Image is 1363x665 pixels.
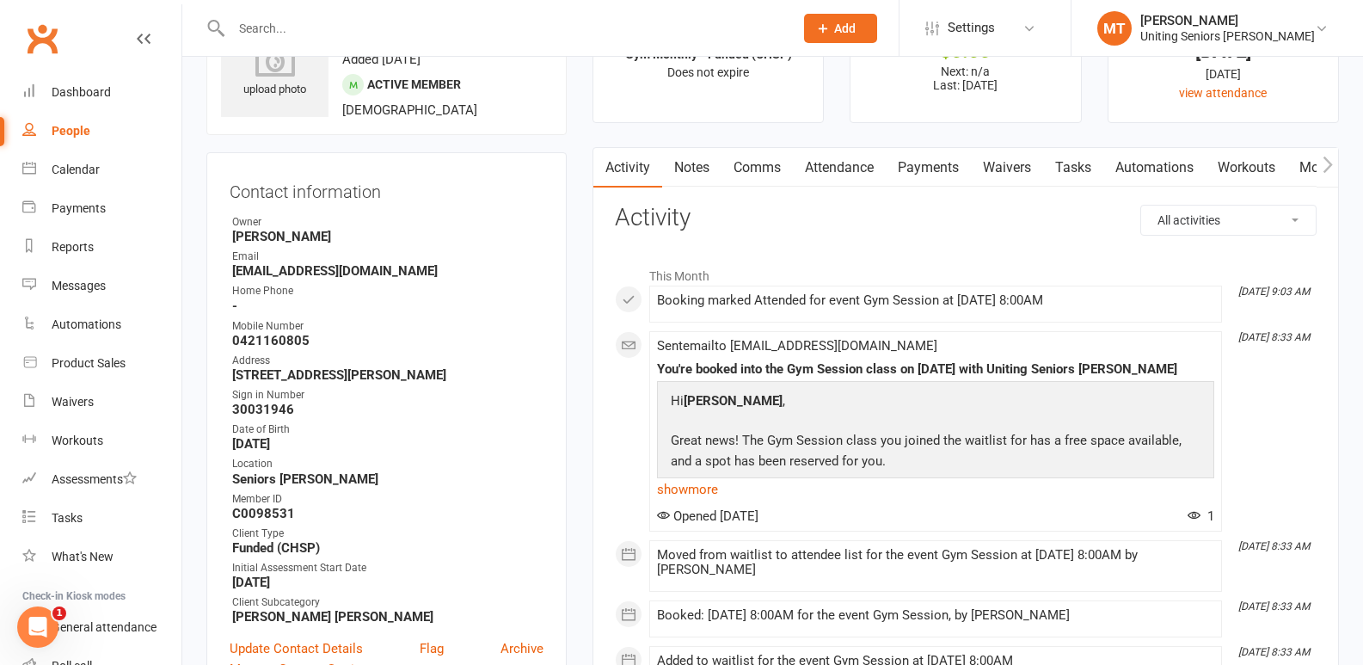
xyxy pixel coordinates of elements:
div: Home Phone [232,283,543,299]
span: Sent email to [EMAIL_ADDRESS][DOMAIN_NAME] [657,338,937,354]
a: General attendance kiosk mode [22,608,181,647]
div: Sign in Number [232,387,543,403]
div: Client Type [232,526,543,542]
input: Search... [226,16,782,40]
strong: [DATE] [232,436,543,452]
p: Next: n/a Last: [DATE] [866,65,1065,92]
div: Email [232,249,543,265]
div: Initial Assessment Start Date [232,560,543,576]
a: Payments [886,148,971,188]
div: [DATE] [1124,65,1323,83]
div: Tasks [52,511,83,525]
time: Added [DATE] [342,52,421,67]
li: This Month [615,258,1317,286]
div: $0.00 [866,42,1065,60]
a: Archive [500,638,543,659]
div: upload photo [221,42,328,99]
p: Hi , [666,391,1205,416]
h3: Activity [615,205,1317,231]
div: [PERSON_NAME] [1140,13,1315,28]
i: [DATE] 8:33 AM [1238,540,1310,552]
span: 1 [52,607,66,620]
div: Uniting Seniors [PERSON_NAME] [1140,28,1315,44]
div: Product Sales [52,356,126,370]
div: Booked: [DATE] 8:00AM for the event Gym Session, by [PERSON_NAME] [657,608,1214,623]
a: view attendance [1179,86,1267,100]
a: Clubworx [21,17,64,60]
span: Active member [367,77,461,91]
strong: 0421160805 [232,333,543,348]
a: Assessments [22,460,181,499]
span: Does not expire [667,65,749,79]
strong: Seniors [PERSON_NAME] [232,471,543,487]
div: Address [232,353,543,369]
div: [DATE] [1124,42,1323,60]
div: Location [232,456,543,472]
span: Opened [DATE] [657,508,758,524]
span: Add [834,22,856,35]
p: Great news! The Gym Session class you joined the waitlist for has a free space available, and a s... [666,430,1205,476]
i: [DATE] 8:33 AM [1238,646,1310,658]
div: MT [1097,11,1132,46]
a: Waivers [971,148,1043,188]
span: Settings [948,9,995,47]
button: Add [804,14,877,43]
div: Workouts [52,434,103,447]
a: People [22,112,181,151]
iframe: Intercom live chat [17,607,58,648]
a: Waivers [22,383,181,422]
strong: C0098531 [232,506,543,521]
strong: [DATE] [232,575,543,590]
div: Date of Birth [232,422,543,438]
div: What's New [52,550,114,563]
div: Dashboard [52,85,111,99]
div: Waivers [52,395,94,409]
strong: 30031946 [232,402,543,417]
div: General attendance [52,620,157,634]
strong: [EMAIL_ADDRESS][DOMAIN_NAME] [232,263,543,279]
h3: Contact information [230,175,543,201]
a: Automations [1103,148,1206,188]
div: Member ID [232,491,543,508]
a: Comms [721,148,793,188]
strong: - [232,299,543,314]
span: 1 [1188,508,1214,524]
a: show more [657,477,1214,502]
i: [DATE] 8:33 AM [1238,600,1310,613]
a: Calendar [22,151,181,189]
div: You're booked into the Gym Session class on [DATE] with Uniting Seniors [PERSON_NAME] [657,362,1214,377]
span: [DEMOGRAPHIC_DATA] [342,102,477,118]
div: Booking marked Attended for event Gym Session at [DATE] 8:00AM [657,293,1214,308]
strong: [PERSON_NAME] [232,229,543,244]
a: Notes [662,148,721,188]
div: Messages [52,279,106,292]
div: Client Subcategory [232,594,543,611]
div: People [52,124,90,138]
a: Messages [22,267,181,305]
a: Tasks [22,499,181,538]
strong: Funded (CHSP) [232,540,543,556]
a: Product Sales [22,344,181,383]
a: Attendance [793,148,886,188]
i: [DATE] 9:03 AM [1238,286,1310,298]
a: Automations [22,305,181,344]
a: Workouts [1206,148,1287,188]
div: Reports [52,240,94,254]
a: Update Contact Details [230,638,363,659]
div: Calendar [52,163,100,176]
a: Flag [420,638,444,659]
div: Owner [232,214,543,231]
a: Activity [593,148,662,188]
div: Moved from waitlist to attendee list for the event Gym Session at [DATE] 8:00AM by [PERSON_NAME] [657,548,1214,577]
strong: [PERSON_NAME] [PERSON_NAME] [232,609,543,625]
a: What's New [22,538,181,576]
div: Automations [52,317,121,331]
strong: [PERSON_NAME] [684,393,783,409]
div: Mobile Number [232,318,543,335]
strong: [STREET_ADDRESS][PERSON_NAME] [232,367,543,383]
a: Payments [22,189,181,228]
div: Assessments [52,472,137,486]
div: Payments [52,201,106,215]
a: Workouts [22,422,181,460]
a: Dashboard [22,73,181,112]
